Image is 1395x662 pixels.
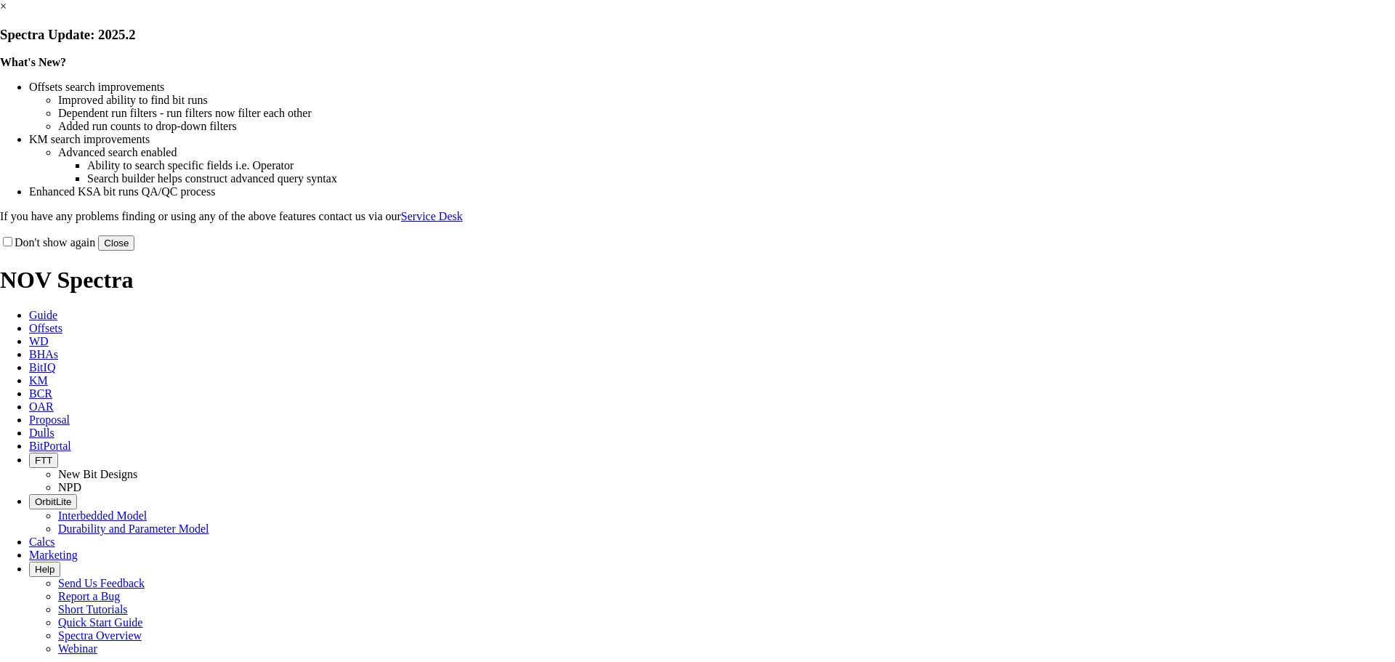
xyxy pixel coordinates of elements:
span: KM [29,374,48,387]
span: Dulls [29,427,54,439]
span: WD [29,335,49,347]
li: Enhanced KSA bit runs QA/QC process [29,185,1395,198]
a: Report a Bug [58,590,120,602]
a: Send Us Feedback [58,577,145,589]
button: Close [98,235,134,251]
a: Webinar [58,642,97,655]
span: FTT [35,455,52,466]
span: Offsets [29,322,62,334]
span: OAR [29,400,54,413]
span: Guide [29,309,57,321]
li: Advanced search enabled [58,146,1395,159]
li: Offsets search improvements [29,81,1395,94]
span: Help [35,564,54,575]
a: Short Tutorials [58,603,128,615]
a: Quick Start Guide [58,616,142,629]
a: NPD [58,481,81,493]
span: Proposal [29,413,70,426]
li: Search builder helps construct advanced query syntax [87,172,1395,185]
span: BHAs [29,348,58,360]
a: New Bit Designs [58,468,137,480]
a: Interbedded Model [58,509,147,522]
span: BitPortal [29,440,71,452]
li: KM search improvements [29,133,1395,146]
a: Spectra Overview [58,629,142,642]
li: Dependent run filters - run filters now filter each other [58,107,1395,120]
span: BitIQ [29,361,55,374]
a: Durability and Parameter Model [58,522,209,535]
a: Service Desk [401,210,463,222]
span: BCR [29,387,52,400]
span: Calcs [29,536,55,548]
li: Ability to search specific fields i.e. Operator [87,159,1395,172]
span: OrbitLite [35,496,71,507]
li: Improved ability to find bit runs [58,94,1395,107]
span: Marketing [29,549,78,561]
li: Added run counts to drop-down filters [58,120,1395,133]
input: Don't show again [3,237,12,246]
